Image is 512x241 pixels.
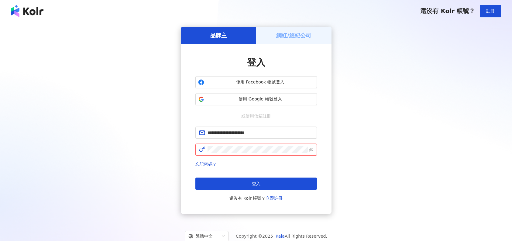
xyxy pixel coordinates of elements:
[274,234,285,239] a: iKala
[276,32,311,39] h5: 網紅/經紀公司
[237,113,275,119] span: 或使用信箱註冊
[195,162,217,167] a: 忘記密碼？
[247,57,265,68] span: 登入
[486,8,495,13] span: 註冊
[252,181,260,186] span: 登入
[480,5,501,17] button: 註冊
[420,7,475,15] span: 還沒有 Kolr 帳號？
[266,196,283,201] a: 立即註冊
[195,76,317,88] button: 使用 Facebook 帳號登入
[11,5,43,17] img: logo
[188,231,219,241] div: 繁體中文
[195,93,317,105] button: 使用 Google 帳號登入
[229,195,283,202] span: 還沒有 Kolr 帳號？
[207,79,314,85] span: 使用 Facebook 帳號登入
[195,178,317,190] button: 登入
[236,233,327,240] span: Copyright © 2025 All Rights Reserved.
[309,148,313,152] span: eye-invisible
[207,96,314,102] span: 使用 Google 帳號登入
[210,32,227,39] h5: 品牌主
